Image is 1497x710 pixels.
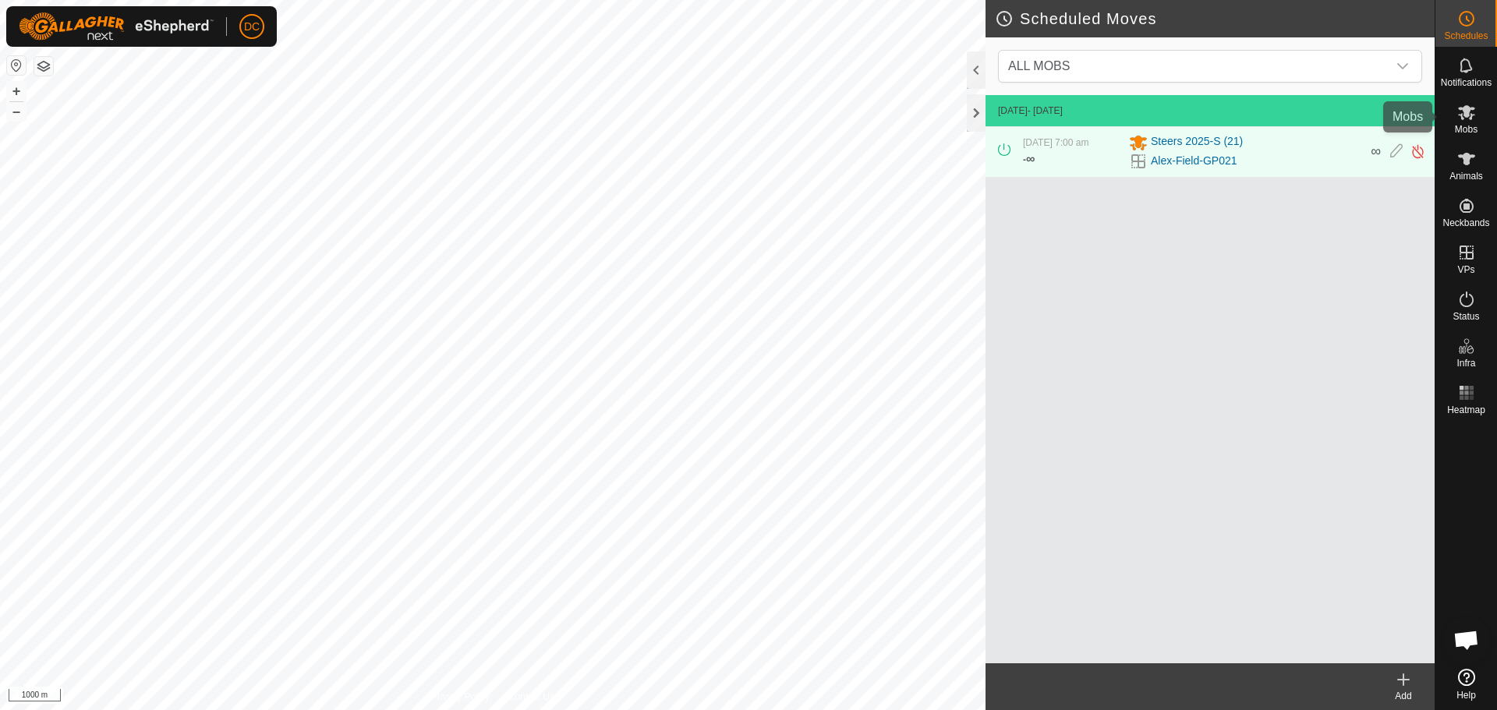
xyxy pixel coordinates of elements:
span: Notifications [1441,78,1492,87]
button: Map Layers [34,57,53,76]
a: Privacy Policy [431,690,490,704]
span: [DATE] [998,105,1028,116]
h2: Scheduled Moves [995,9,1435,28]
span: Schedules [1444,31,1488,41]
div: Add [1372,689,1435,703]
span: Status [1453,312,1479,321]
span: ∞ [1371,143,1381,159]
span: Mobs [1455,125,1478,134]
img: Gallagher Logo [19,12,214,41]
span: DC [244,19,260,35]
a: Help [1435,662,1497,706]
span: Animals [1449,171,1483,181]
span: ALL MOBS [1008,59,1070,72]
a: Alex-Field-GP021 [1151,153,1237,169]
span: ALL MOBS [1002,51,1387,82]
button: + [7,82,26,101]
span: Infra [1456,359,1475,368]
a: Contact Us [508,690,554,704]
span: [DATE] 7:00 am [1023,137,1088,148]
span: ∞ [1026,152,1035,165]
button: – [7,102,26,121]
button: Reset Map [7,56,26,75]
img: Turn off schedule move [1410,143,1425,160]
span: Heatmap [1447,405,1485,415]
span: Steers 2025-S (21) [1151,133,1243,152]
span: Help [1456,691,1476,700]
div: Open chat [1443,616,1490,663]
span: Neckbands [1442,218,1489,228]
span: VPs [1457,265,1474,274]
div: dropdown trigger [1387,51,1418,82]
div: - [1023,150,1035,168]
span: - [DATE] [1028,105,1063,116]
